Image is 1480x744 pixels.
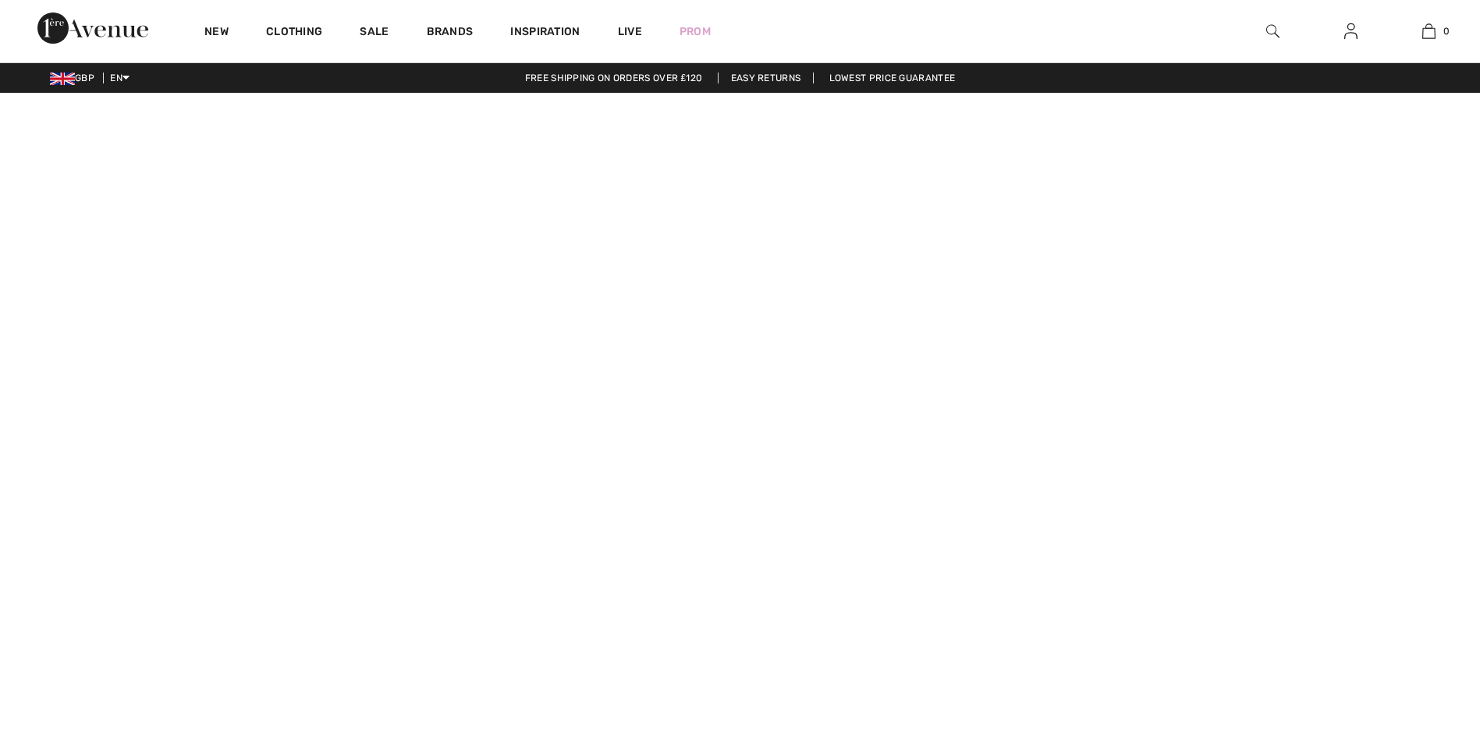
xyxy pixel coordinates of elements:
[618,23,642,40] a: Live
[1422,22,1436,41] img: My Bag
[1332,22,1370,41] a: Sign In
[266,25,322,41] a: Clothing
[817,73,968,83] a: Lowest Price Guarantee
[510,25,580,41] span: Inspiration
[204,25,229,41] a: New
[50,73,75,85] img: UK Pound
[427,25,474,41] a: Brands
[718,73,815,83] a: Easy Returns
[680,23,711,40] a: Prom
[1344,22,1358,41] img: My Info
[513,73,715,83] a: Free shipping on orders over ₤120
[360,25,389,41] a: Sale
[1443,24,1450,38] span: 0
[1390,22,1467,41] a: 0
[1266,22,1279,41] img: search the website
[110,73,130,83] span: EN
[50,73,101,83] span: GBP
[37,12,148,44] img: 1ère Avenue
